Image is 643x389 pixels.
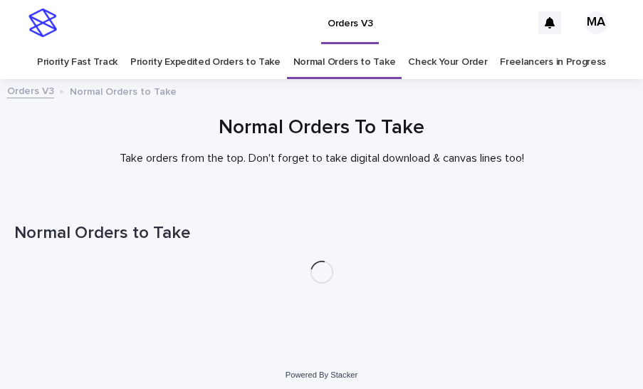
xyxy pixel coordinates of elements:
a: Normal Orders to Take [293,46,396,79]
p: Normal Orders to Take [70,83,177,98]
p: Take orders from the top. Don't forget to take digital download & canvas lines too! [37,152,607,165]
a: Priority Expedited Orders to Take [130,46,281,79]
div: MA [585,11,607,34]
h1: Normal Orders to Take [14,223,629,244]
img: stacker-logo-s-only.png [28,9,57,37]
h1: Normal Orders To Take [14,116,629,140]
a: Priority Fast Track [37,46,117,79]
a: Powered By Stacker [286,370,357,379]
a: Orders V3 [7,82,54,98]
a: Check Your Order [408,46,487,79]
a: Freelancers in Progress [500,46,606,79]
